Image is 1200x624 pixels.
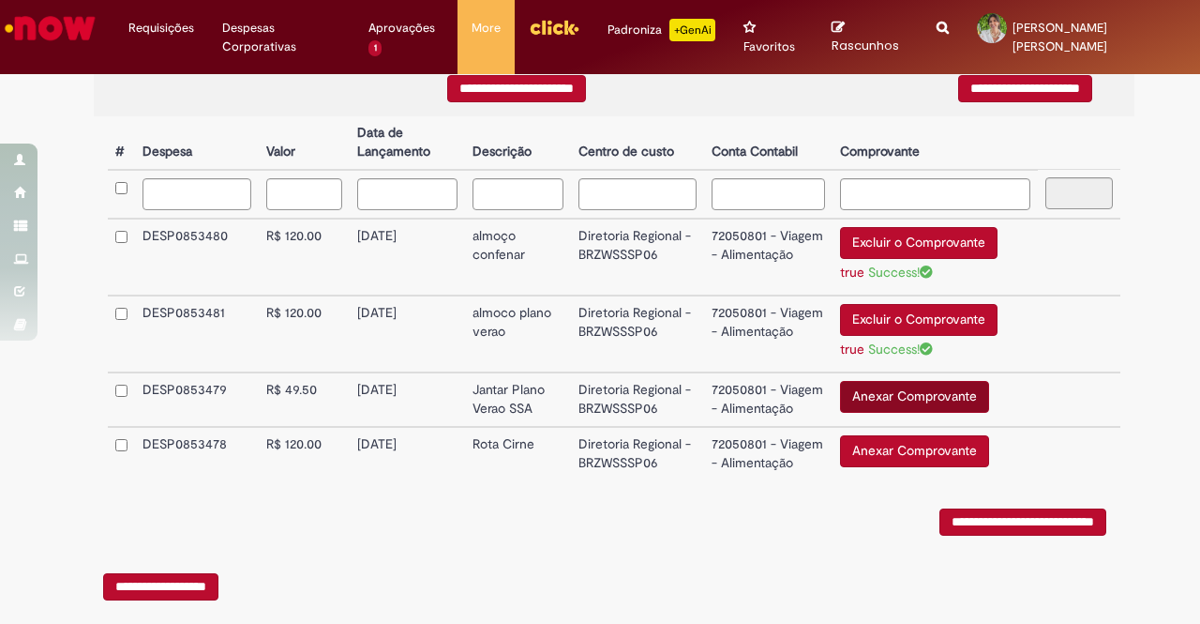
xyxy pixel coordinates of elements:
td: Diretoria Regional - BRZWSSSP06 [571,296,704,373]
td: 72050801 - Viagem - Alimentação [704,219,832,296]
td: DESP0853481 [135,296,259,373]
th: # [108,116,135,170]
td: [DATE] [350,219,465,296]
th: Centro de custo [571,116,704,170]
span: [PERSON_NAME] [PERSON_NAME] [1012,20,1107,54]
span: Aprovações [368,19,435,38]
td: R$ 120.00 [259,427,350,480]
p: +GenAi [669,19,715,41]
td: 72050801 - Viagem - Alimentação [704,296,832,373]
td: almoço confenar [465,219,571,296]
td: Diretoria Regional - BRZWSSSP06 [571,219,704,296]
td: DESP0853479 [135,373,259,427]
td: Rota Cirne [465,427,571,480]
td: 72050801 - Viagem - Alimentação [704,373,832,427]
button: Excluir o Comprovante [840,304,997,336]
td: R$ 49.50 [259,373,350,427]
span: Success! [868,264,933,281]
img: ServiceNow [2,9,98,47]
a: Rascunhos [832,20,908,54]
td: Excluir o Comprovante true Success! [832,296,1037,373]
span: Favoritos [743,38,795,56]
td: R$ 120.00 [259,296,350,373]
span: 1 [368,40,382,56]
td: R$ 120.00 [259,219,350,296]
button: Excluir o Comprovante [840,227,997,259]
th: Valor [259,116,350,170]
span: Requisições [128,19,194,38]
td: Diretoria Regional - BRZWSSSP06 [571,427,704,480]
td: Diretoria Regional - BRZWSSSP06 [571,373,704,427]
img: click_logo_yellow_360x200.png [529,13,579,41]
td: [DATE] [350,296,465,373]
td: Anexar Comprovante [832,427,1037,480]
span: Success! [868,341,933,358]
th: Comprovante [832,116,1037,170]
td: almoco plano verao [465,296,571,373]
th: Descrição [465,116,571,170]
button: Anexar Comprovante [840,435,989,467]
a: true [840,264,864,281]
a: true [840,341,864,358]
button: Anexar Comprovante [840,381,989,413]
span: More [472,19,501,38]
div: Padroniza [607,19,715,41]
span: Rascunhos [832,37,899,54]
td: Excluir o Comprovante true Success! [832,219,1037,296]
td: DESP0853480 [135,219,259,296]
td: 72050801 - Viagem - Alimentação [704,427,832,480]
th: Data de Lançamento [350,116,465,170]
td: Anexar Comprovante [832,373,1037,427]
th: Despesa [135,116,259,170]
td: DESP0853478 [135,427,259,480]
span: Despesas Corporativas [222,19,340,56]
td: [DATE] [350,427,465,480]
td: [DATE] [350,373,465,427]
td: Jantar Plano Verao SSA [465,373,571,427]
th: Conta Contabil [704,116,832,170]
